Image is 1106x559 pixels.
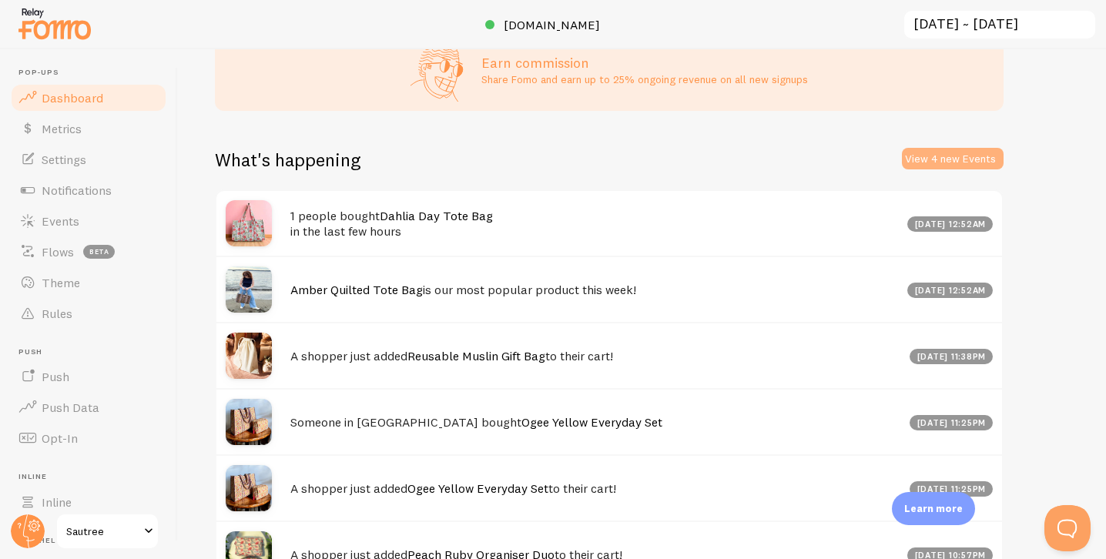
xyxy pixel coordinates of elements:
[910,349,993,364] div: [DATE] 11:38pm
[42,213,79,229] span: Events
[9,206,168,236] a: Events
[910,481,993,497] div: [DATE] 11:25pm
[407,480,548,496] a: Ogee Yellow Everyday Set
[9,487,168,517] a: Inline
[18,347,168,357] span: Push
[42,369,69,384] span: Push
[1044,505,1091,551] iframe: Help Scout Beacon - Open
[9,113,168,144] a: Metrics
[18,472,168,482] span: Inline
[215,148,360,172] h2: What's happening
[902,148,1004,169] button: View 4 new Events
[66,522,139,541] span: Sautree
[42,90,103,105] span: Dashboard
[290,282,423,297] a: Amber Quilted Tote Bag
[521,414,662,430] a: Ogee Yellow Everyday Set
[42,121,82,136] span: Metrics
[42,152,86,167] span: Settings
[42,182,112,198] span: Notifications
[9,267,168,298] a: Theme
[9,236,168,267] a: Flows beta
[18,68,168,78] span: Pop-ups
[83,245,115,259] span: beta
[907,216,993,232] div: [DATE] 12:52am
[407,348,545,363] a: Reusable Muslin Gift Bag
[9,298,168,329] a: Rules
[481,72,808,87] p: Share Fomo and earn up to 25% ongoing revenue on all new signups
[42,275,80,290] span: Theme
[290,348,900,364] h4: A shopper just added to their cart!
[481,54,808,72] h3: Earn commission
[55,513,159,550] a: Sautree
[910,415,993,430] div: [DATE] 11:25pm
[16,4,93,43] img: fomo-relay-logo-orange.svg
[42,306,72,321] span: Rules
[9,361,168,392] a: Push
[42,430,78,446] span: Opt-In
[42,400,99,415] span: Push Data
[904,501,963,516] p: Learn more
[907,283,993,298] div: [DATE] 12:52am
[9,392,168,423] a: Push Data
[42,494,72,510] span: Inline
[9,175,168,206] a: Notifications
[9,144,168,175] a: Settings
[290,282,898,298] h4: is our most popular product this week!
[290,480,900,497] h4: A shopper just added to their cart!
[9,423,168,454] a: Opt-In
[9,82,168,113] a: Dashboard
[892,492,975,525] div: Learn more
[380,208,493,223] a: Dahlia Day Tote Bag
[42,244,74,259] span: Flows
[290,414,900,430] h4: Someone in [GEOGRAPHIC_DATA] bought
[290,208,898,239] h4: 1 people bought in the last few hours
